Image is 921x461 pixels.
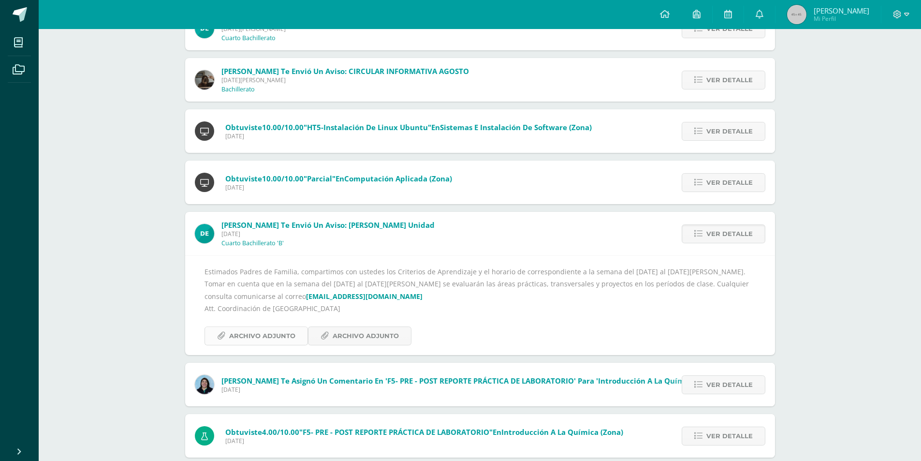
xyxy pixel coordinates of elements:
[221,239,284,247] p: Cuarto Bachillerato 'B'
[262,174,304,183] span: 10.00/10.00
[706,376,753,394] span: Ver detalle
[262,427,299,437] span: 4.00/10.00
[304,122,431,132] span: "HT5-Instalación de Linux Ubuntu"
[706,225,753,243] span: Ver detalle
[195,375,214,394] img: 6df1b4a1ab8e0111982930b53d21c0fa.png
[306,292,423,301] a: [EMAIL_ADDRESS][DOMAIN_NAME]
[205,327,308,345] a: Archivo Adjunto
[221,86,255,93] p: Bachillerato
[221,230,435,238] span: [DATE]
[221,376,697,386] span: [PERSON_NAME] te asignó un comentario en 'F5- PRE - POST REPORTE PRÁCTICA DE LABORATORIO' para 'I...
[706,174,753,192] span: Ver detalle
[440,122,592,132] span: Sistemas e Instalación de Software (Zona)
[225,132,592,140] span: [DATE]
[221,220,435,230] span: [PERSON_NAME] te envió un aviso: [PERSON_NAME] Unidad
[225,122,592,132] span: Obtuviste en
[205,266,756,345] div: Estimados Padres de Familia, compartimos con ustedes los Criterios de Aprendizaje y el horario de...
[706,427,753,445] span: Ver detalle
[195,224,214,243] img: 9fa0c54c0c68d676f2f0303209928c54.png
[229,327,295,345] span: Archivo Adjunto
[221,386,697,394] span: [DATE]
[787,5,806,24] img: 45x45
[814,6,869,15] span: [PERSON_NAME]
[225,437,623,445] span: [DATE]
[304,174,336,183] span: "Parcial"
[814,15,869,23] span: Mi Perfil
[706,122,753,140] span: Ver detalle
[308,327,411,345] a: Archivo Adjunto
[225,183,452,192] span: [DATE]
[706,71,753,89] span: Ver detalle
[225,174,452,183] span: Obtuviste en
[299,427,493,437] span: "F5- PRE - POST REPORTE PRÁCTICA DE LABORATORIO"
[221,34,276,42] p: Cuarto Bachillerato
[225,427,623,437] span: Obtuviste en
[221,66,469,76] span: [PERSON_NAME] te envió un aviso: CIRCULAR INFORMATIVA AGOSTO
[333,327,399,345] span: Archivo Adjunto
[501,427,623,437] span: Introducción a la Química (Zona)
[262,122,304,132] span: 10.00/10.00
[221,76,469,84] span: [DATE][PERSON_NAME]
[195,70,214,89] img: 225096a26acfc1687bffe5cda17b4a42.png
[344,174,452,183] span: Computación Aplicada (Zona)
